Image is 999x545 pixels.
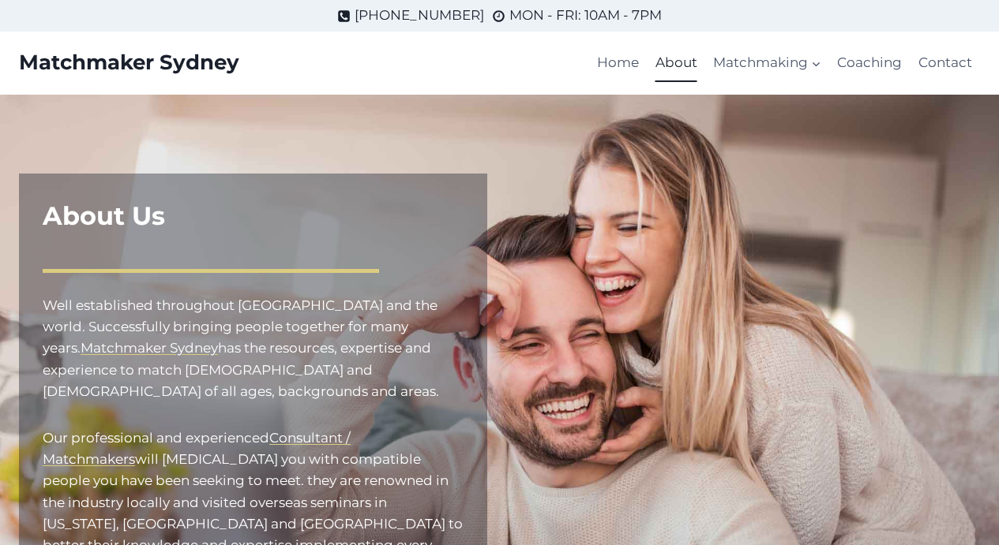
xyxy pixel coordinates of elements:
a: About [648,44,705,82]
a: Matchmaker Sydney [19,50,239,75]
span: MON - FRI: 10AM - 7PM [509,5,662,26]
nav: Primary [589,44,980,82]
a: Coaching [829,44,910,82]
span: Matchmaking [713,52,821,73]
a: Contact [911,44,980,82]
span: [PHONE_NUMBER] [355,5,484,26]
p: has the resources, expertise and experience to match [DEMOGRAPHIC_DATA] and [DEMOGRAPHIC_DATA] of... [43,295,464,402]
h1: About Us [43,197,464,235]
a: Matchmaking [705,44,829,82]
a: [PHONE_NUMBER] [337,5,484,26]
a: Home [589,44,647,82]
a: Matchmaker Sydney [81,340,218,356]
mark: Well established throughout [GEOGRAPHIC_DATA] and the world. Successfully bringing people togethe... [43,297,438,356]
